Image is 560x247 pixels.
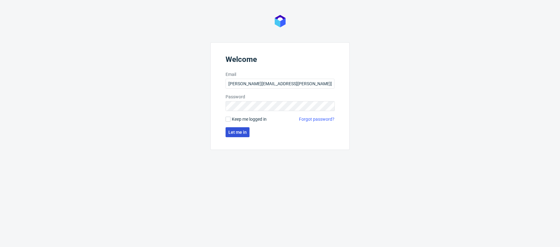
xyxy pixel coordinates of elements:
[226,127,250,137] button: Let me in
[232,116,267,122] span: Keep me logged in
[226,55,334,66] header: Welcome
[226,71,334,77] label: Email
[226,79,334,89] input: you@youremail.com
[228,130,247,134] span: Let me in
[299,116,334,122] a: Forgot password?
[226,94,334,100] label: Password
